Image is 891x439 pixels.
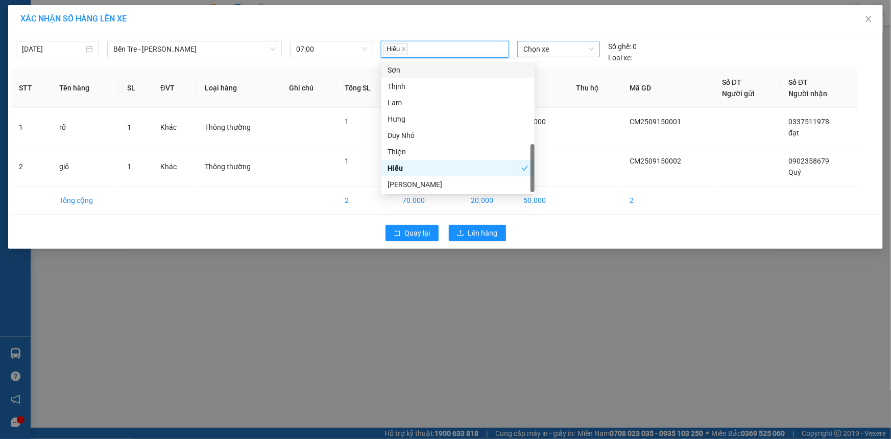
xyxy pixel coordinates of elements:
th: Thu hộ [568,68,622,108]
div: Thịnh [388,81,528,92]
td: Thông thường [197,147,281,187]
div: 0 [608,41,637,52]
span: Người gửi [722,89,755,98]
div: Duy Huỳnh [381,176,535,193]
td: Thông thường [197,108,281,147]
th: Mã GD [621,68,714,108]
span: XÁC NHẬN SỐ HÀNG LÊN XE [20,14,127,24]
td: 2 [336,187,394,215]
span: Loại xe: [608,52,632,63]
span: CM2509150001 [630,118,681,126]
span: 1 [127,163,131,171]
th: Loại hàng [197,68,281,108]
div: Duy Nhỏ [388,130,528,141]
td: 70.000 [394,187,463,215]
span: close [864,15,873,23]
td: Khác [152,147,197,187]
th: STT [11,68,51,108]
div: Thịnh [381,78,535,95]
span: đạt [788,129,799,137]
span: Số ĐT [722,78,741,86]
span: Hiếu [383,43,408,55]
span: CM2509150002 [630,157,681,165]
span: Chọn xe [523,41,594,57]
span: 1 [345,157,349,165]
div: Lam [388,97,528,108]
span: 07:00 [296,41,367,57]
td: 1 [11,108,51,147]
div: Hiếu [388,163,521,174]
div: Lam [381,95,535,111]
div: Hiếu [381,160,535,176]
td: 2 [621,187,714,215]
div: Hưng [381,111,535,127]
span: Số ghế: [608,41,631,52]
button: rollbackQuay lại [386,225,439,241]
span: 1 [345,118,349,126]
div: Hưng [388,113,528,125]
span: Quý [788,168,801,176]
td: Tổng cộng [51,187,119,215]
td: Khác [152,108,197,147]
th: Tên hàng [51,68,119,108]
div: [PERSON_NAME] [388,179,528,190]
div: Thiện [388,146,528,157]
td: 20.000 [463,187,515,215]
div: Duy Nhỏ [381,127,535,144]
td: 2 [11,147,51,187]
td: rỗ [51,108,119,147]
th: SL [119,68,152,108]
span: Số ĐT [788,78,808,86]
input: 15/09/2025 [22,43,84,55]
span: 0337511978 [788,118,829,126]
span: 0902358679 [788,157,829,165]
span: Quay lại [405,227,430,239]
span: Người nhận [788,89,827,98]
div: Sơn [388,64,528,76]
span: Lên hàng [468,227,498,239]
span: rollback [394,229,401,238]
div: Thiện [381,144,535,160]
th: Ghi chú [281,68,337,108]
th: ĐVT [152,68,197,108]
td: 50.000 [516,187,568,215]
th: CC [516,68,568,108]
td: giỏ [51,147,119,187]
span: Bến Tre - Hồ Chí Minh [113,41,276,57]
button: uploadLên hàng [449,225,506,241]
span: down [270,46,276,52]
span: 1 [127,123,131,131]
div: Sơn [381,62,535,78]
th: Tổng SL [336,68,394,108]
span: 50.000 [524,118,546,126]
span: upload [457,229,464,238]
span: close [401,47,406,52]
button: Close [854,5,883,34]
span: check [521,165,528,172]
